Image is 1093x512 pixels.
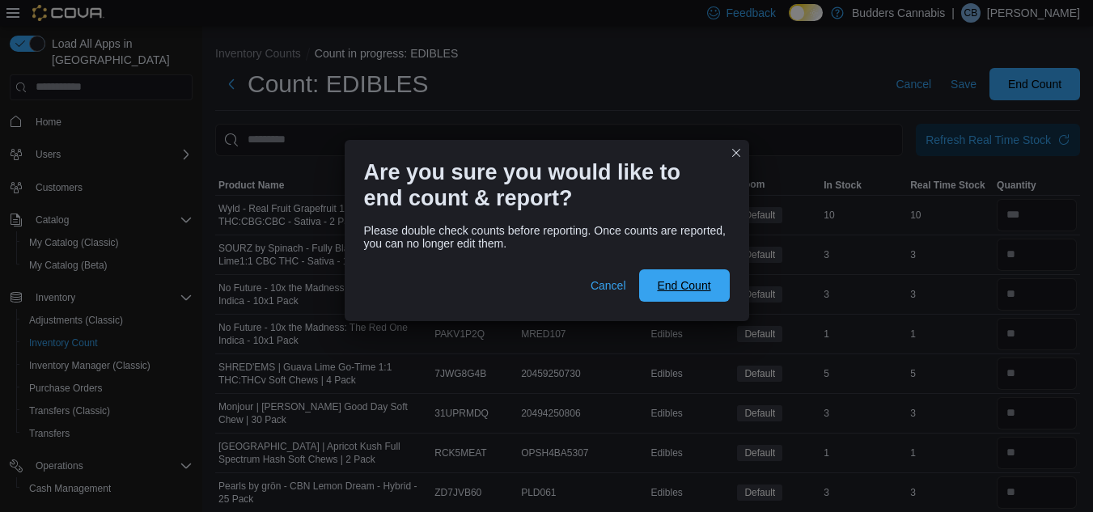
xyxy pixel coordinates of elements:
[364,224,730,250] div: Please double check counts before reporting. Once counts are reported, you can no longer edit them.
[584,269,633,302] button: Cancel
[639,269,730,302] button: End Count
[364,159,717,211] h1: Are you sure you would like to end count & report?
[657,277,710,294] span: End Count
[591,277,626,294] span: Cancel
[727,143,746,163] button: Closes this modal window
